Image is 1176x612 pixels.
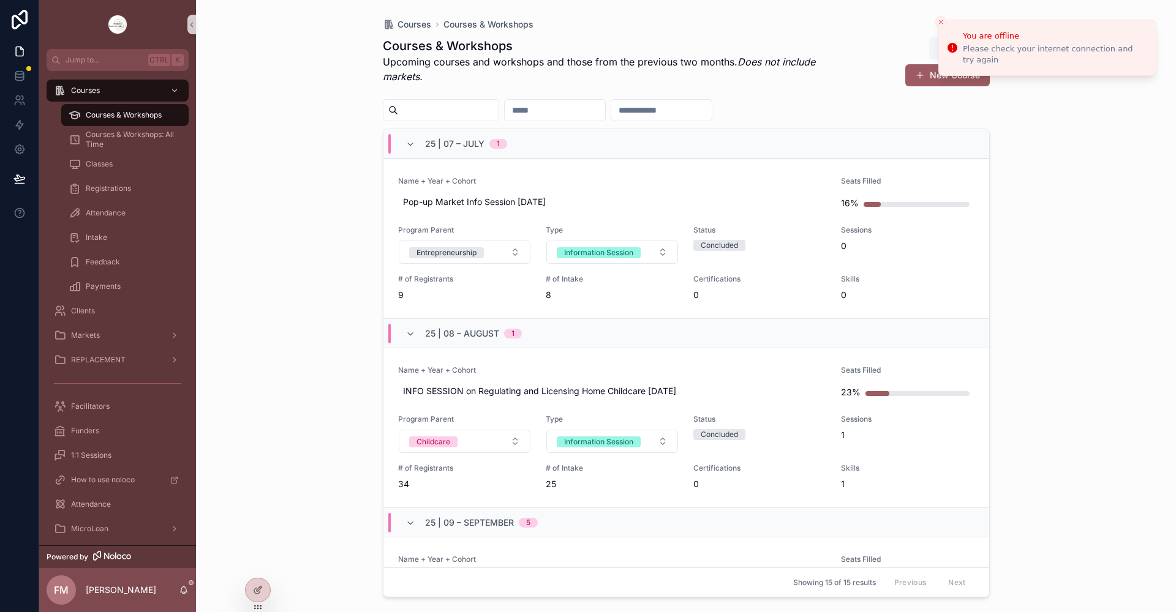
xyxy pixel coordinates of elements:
span: # of Intake [546,463,679,473]
span: Courses & Workshops: All Time [86,130,176,149]
span: 25 | 09 – September [425,517,514,529]
span: 0 [693,289,826,301]
span: Jump to... [66,55,143,65]
span: Skills [841,274,974,284]
span: 1 [841,429,974,441]
a: Markets [47,324,189,346]
span: Type [546,225,679,235]
a: Name + Year + CohortINFO SESSION on Regulating and Licensing Home Childcare [DATE]Seats Filled23%... [383,348,989,507]
span: Markets [71,330,100,340]
span: Registrations [86,184,131,193]
div: 1 [497,139,500,149]
a: Funders [47,420,189,442]
span: Pop-up Market Info Session [DATE] [403,196,822,208]
span: 0 [841,289,974,301]
span: 25 [546,478,679,490]
span: Sessions [841,414,974,424]
p: [PERSON_NAME] [86,584,156,596]
span: Type [546,414,679,424]
span: Name + Year + Cohort [398,176,827,186]
a: REPLACEMENT [47,349,189,371]
a: Facilitators [47,395,189,417]
a: 1:1 Sessions [47,444,189,466]
h1: Courses & Workshops [383,37,837,54]
span: Powered by [47,552,88,562]
div: 1 [511,329,514,338]
span: Status [693,225,826,235]
span: Name + Year + Cohort [398,554,827,564]
span: INFO SESSION on Regulating and Licensing Home Childcare [DATE] [403,385,822,397]
span: Sessions [841,225,974,235]
span: 0 [841,240,974,252]
div: Information Session [564,247,633,258]
span: 1 [841,478,974,490]
span: # of Registrants [398,274,531,284]
span: Courses & Workshops [86,110,162,120]
span: Attendance [86,208,126,218]
span: Program Parent [398,414,531,424]
div: Information Session [564,436,633,447]
button: Select Button [399,241,530,264]
div: Please check your internet connection and try again [963,43,1146,65]
span: Intake [86,233,107,242]
div: 5 [526,518,530,528]
span: Courses [71,86,100,95]
div: Concluded [701,429,738,440]
span: Certifications [693,274,826,284]
span: K [173,55,183,65]
span: Ctrl [148,54,170,66]
a: Attendance [61,202,189,224]
span: Facilitators [71,401,110,411]
span: 1:1 Sessions [71,450,111,460]
span: Classes [86,159,113,169]
span: Funders [71,426,99,436]
a: Courses & Workshops [443,18,533,31]
a: How to use noloco [47,469,189,491]
span: How to use noloco [71,475,135,485]
span: Attendance [71,499,111,509]
div: Childcare [417,436,450,447]
a: Classes [61,153,189,175]
a: Payments [61,275,189,297]
button: Export [929,37,990,59]
div: scrollable content [39,71,196,545]
p: Upcoming courses and workshops and those from the previous two months. [383,54,837,84]
span: MicroLoan [71,524,108,534]
span: 0 [693,478,826,490]
button: Select Button [546,241,678,264]
span: Status [693,414,826,424]
span: Program Parent [398,225,531,235]
div: You are offline [963,30,1146,42]
a: Courses & Workshops [61,104,189,126]
button: New Course [905,64,990,86]
a: MicroLoan [47,518,189,540]
em: Does not include markets. [383,56,815,83]
span: Payments [86,282,121,291]
span: Seats Filled [841,176,974,186]
a: Registrations [61,177,189,200]
span: Showing 15 of 15 results [793,578,876,588]
a: Attendance [47,493,189,515]
span: 25 | 08 – August [425,327,499,340]
a: Name + Year + CohortPop-up Market Info Session [DATE]Seats Filled16%Program ParentSelect ButtonTy... [383,159,989,318]
span: Name + Year + Cohort [398,365,827,375]
span: 9 [398,289,531,301]
button: Select Button [399,430,530,453]
a: Courses [383,18,431,31]
img: App logo [108,15,127,34]
span: # of Intake [546,274,679,284]
span: 25 | 07 – July [425,138,484,150]
span: 34 [398,478,531,490]
a: Intake [61,226,189,248]
div: Concluded [701,240,738,251]
a: Courses [47,80,189,102]
span: # of Registrants [398,463,531,473]
button: Close toast [935,16,947,28]
a: Feedback [61,251,189,273]
span: Skills [841,463,974,473]
span: REPLACEMENT [71,355,126,365]
a: Clients [47,300,189,322]
span: Clients [71,306,95,316]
